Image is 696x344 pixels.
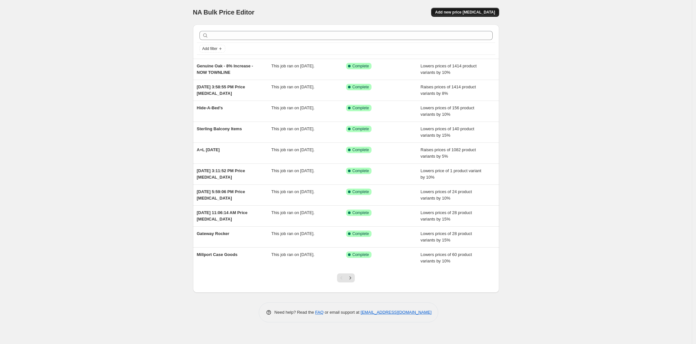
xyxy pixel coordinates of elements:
button: Next [346,273,355,282]
span: [DATE] 3:11:52 PM Price [MEDICAL_DATA] [197,168,245,180]
span: Lowers prices of 60 product variants by 10% [420,252,472,263]
span: Complete [353,168,369,173]
span: This job ran on [DATE]. [271,231,314,236]
span: NA Bulk Price Editor [193,9,255,16]
span: This job ran on [DATE]. [271,64,314,68]
span: This job ran on [DATE]. [271,189,314,194]
span: Lowers prices of 28 product variants by 15% [420,210,472,221]
span: Complete [353,189,369,194]
button: Add filter [199,45,225,53]
span: This job ran on [DATE]. [271,147,314,152]
span: Add filter [202,46,217,51]
span: Need help? Read the [275,310,315,315]
span: Complete [353,231,369,236]
span: Hide-A-Bed's [197,105,223,110]
span: This job ran on [DATE]. [271,126,314,131]
span: Complete [353,210,369,215]
span: Complete [353,147,369,152]
span: [DATE] 3:58:55 PM Price [MEDICAL_DATA] [197,84,245,96]
span: This job ran on [DATE]. [271,210,314,215]
span: Millport Case Goods [197,252,237,257]
span: Gateway Rocker [197,231,229,236]
a: FAQ [315,310,324,315]
span: Raises prices of 1082 product variants by 5% [420,147,476,159]
span: Genuine Oak - 8% Increase - NOW TOWNLINE [197,64,253,75]
nav: Pagination [337,273,355,282]
span: Lowers price of 1 product variant by 10% [420,168,481,180]
span: This job ran on [DATE]. [271,168,314,173]
span: This job ran on [DATE]. [271,252,314,257]
span: Lowers prices of 1414 product variants by 10% [420,64,477,75]
span: This job ran on [DATE]. [271,84,314,89]
a: [EMAIL_ADDRESS][DOMAIN_NAME] [361,310,431,315]
span: [DATE] 5:59:06 PM Price [MEDICAL_DATA] [197,189,245,201]
span: Lowers prices of 24 product variants by 10% [420,189,472,201]
span: This job ran on [DATE]. [271,105,314,110]
span: or email support at [324,310,361,315]
span: Complete [353,252,369,257]
span: Add new price [MEDICAL_DATA] [435,10,495,15]
span: Complete [353,105,369,111]
span: Complete [353,84,369,90]
span: Lowers prices of 140 product variants by 15% [420,126,474,138]
span: Raises prices of 1414 product variants by 8% [420,84,476,96]
span: Sterling Balcony Items [197,126,242,131]
span: Lowers prices of 28 product variants by 15% [420,231,472,242]
button: Add new price [MEDICAL_DATA] [431,8,499,17]
span: A+L [DATE] [197,147,220,152]
span: Complete [353,126,369,132]
span: [DATE] 11:06:14 AM Price [MEDICAL_DATA] [197,210,248,221]
span: Complete [353,64,369,69]
span: Lowers prices of 156 product variants by 10% [420,105,474,117]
